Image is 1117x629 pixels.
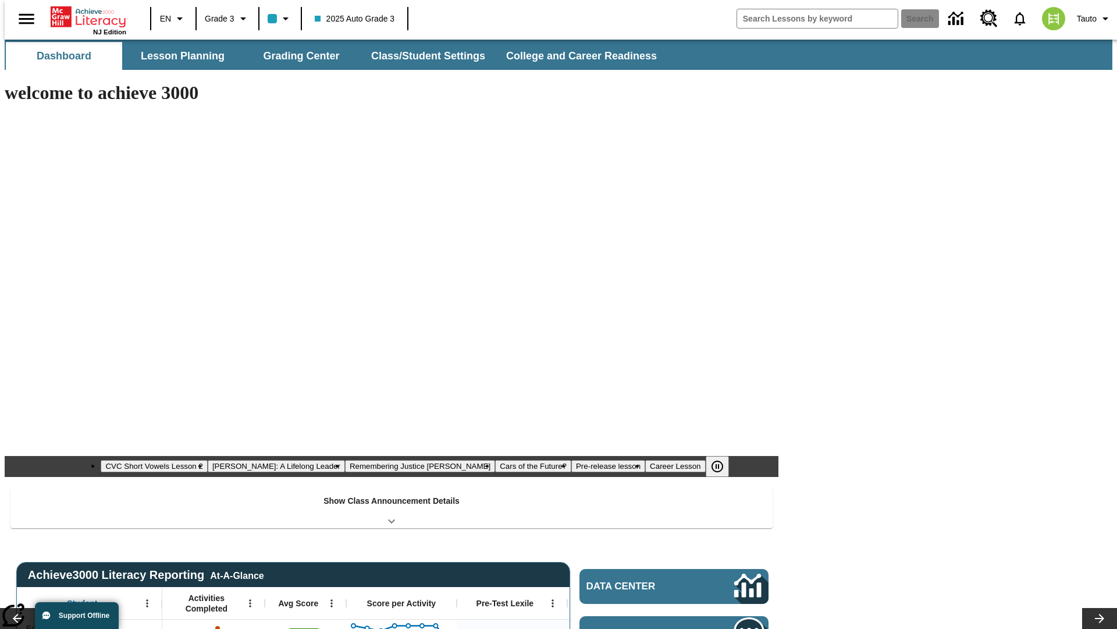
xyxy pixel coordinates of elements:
[263,8,297,29] button: Class color is light blue. Change class color
[200,8,255,29] button: Grade: Grade 3, Select a grade
[973,3,1005,34] a: Resource Center, Will open in new tab
[51,5,126,29] a: Home
[586,581,695,592] span: Data Center
[315,13,395,25] span: 2025 Auto Grade 3
[497,42,666,70] button: College and Career Readiness
[1005,3,1035,34] a: Notifications
[138,595,156,612] button: Open Menu
[35,602,119,629] button: Support Offline
[28,568,264,582] span: Achieve3000 Literacy Reporting
[571,460,645,472] button: Slide 5 Pre-release lesson
[5,82,778,104] h1: welcome to achieve 3000
[544,595,561,612] button: Open Menu
[101,460,207,472] button: Slide 1 CVC Short Vowels Lesson 2
[5,42,667,70] div: SubNavbar
[579,569,769,604] a: Data Center
[168,593,245,614] span: Activities Completed
[737,9,898,28] input: search field
[1072,8,1117,29] button: Profile/Settings
[51,4,126,36] div: Home
[323,495,460,507] p: Show Class Announcement Details
[59,612,109,620] span: Support Offline
[1035,3,1072,34] button: Select a new avatar
[10,488,773,528] div: Show Class Announcement Details
[645,460,705,472] button: Slide 6 Career Lesson
[5,40,1112,70] div: SubNavbar
[208,460,345,472] button: Slide 2 Dianne Feinstein: A Lifelong Leader
[160,13,171,25] span: EN
[706,456,741,477] div: Pause
[495,460,571,472] button: Slide 4 Cars of the Future?
[6,42,122,70] button: Dashboard
[941,3,973,35] a: Data Center
[1077,13,1097,25] span: Tauto
[367,598,436,609] span: Score per Activity
[124,42,241,70] button: Lesson Planning
[278,598,318,609] span: Avg Score
[706,456,729,477] button: Pause
[362,42,495,70] button: Class/Student Settings
[241,595,259,612] button: Open Menu
[9,2,44,36] button: Open side menu
[67,598,97,609] span: Student
[210,568,264,581] div: At-A-Glance
[345,460,495,472] button: Slide 3 Remembering Justice O'Connor
[93,29,126,36] span: NJ Edition
[1082,608,1117,629] button: Lesson carousel, Next
[205,13,234,25] span: Grade 3
[1042,7,1065,30] img: avatar image
[476,598,534,609] span: Pre-Test Lexile
[155,8,192,29] button: Language: EN, Select a language
[323,595,340,612] button: Open Menu
[243,42,360,70] button: Grading Center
